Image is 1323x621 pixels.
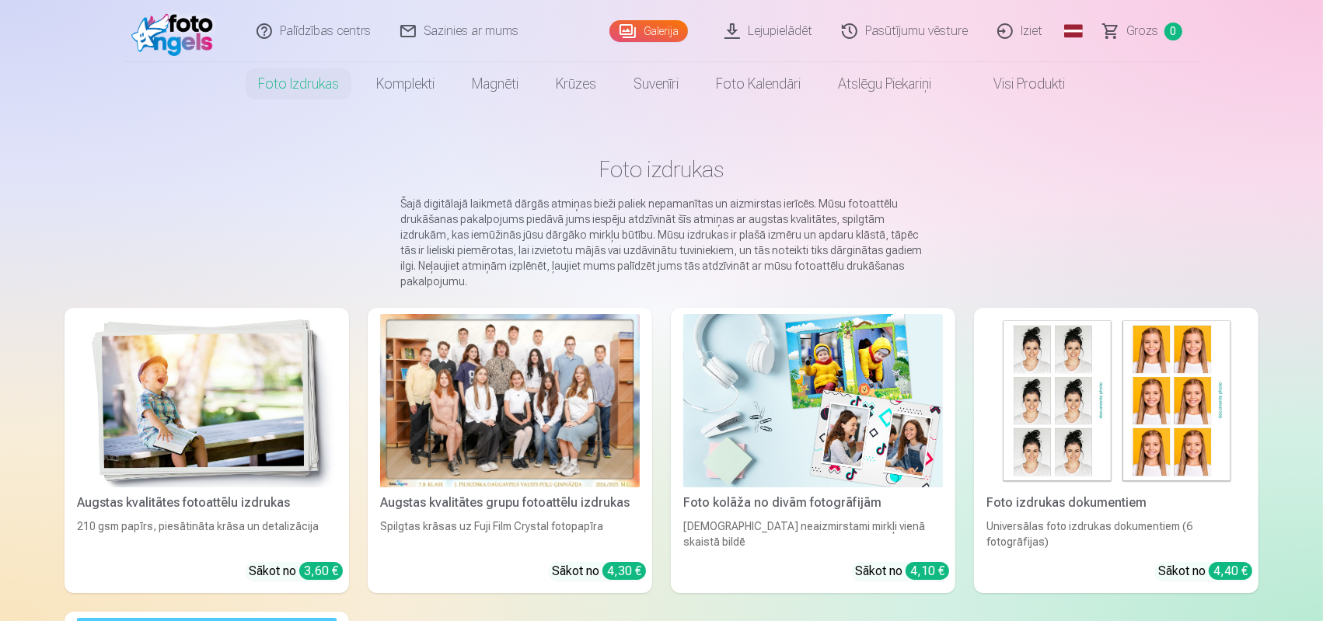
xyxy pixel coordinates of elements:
a: Galerija [609,20,688,42]
a: Foto kalendāri [697,62,819,106]
div: 4,40 € [1209,562,1252,580]
div: 4,30 € [602,562,646,580]
a: Atslēgu piekariņi [819,62,950,106]
a: Foto izdrukas [239,62,358,106]
a: Foto izdrukas dokumentiemFoto izdrukas dokumentiemUniversālas foto izdrukas dokumentiem (6 fotogr... [974,308,1258,593]
div: Sākot no [249,562,343,581]
img: /fa1 [131,6,221,56]
div: Foto izdrukas dokumentiem [980,494,1252,512]
span: 0 [1164,23,1182,40]
div: [DEMOGRAPHIC_DATA] neaizmirstami mirkļi vienā skaistā bildē [677,518,949,549]
div: Spilgtas krāsas uz Fuji Film Crystal fotopapīra [374,518,646,549]
a: Komplekti [358,62,453,106]
div: 3,60 € [299,562,343,580]
div: Sākot no [552,562,646,581]
p: Šajā digitālajā laikmetā dārgās atmiņas bieži paliek nepamanītas un aizmirstas ierīcēs. Mūsu foto... [400,196,923,289]
a: Augstas kvalitātes fotoattēlu izdrukasAugstas kvalitātes fotoattēlu izdrukas210 gsm papīrs, piesā... [65,308,349,593]
a: Suvenīri [615,62,697,106]
a: Krūzes [537,62,615,106]
div: Augstas kvalitātes grupu fotoattēlu izdrukas [374,494,646,512]
img: Foto kolāža no divām fotogrāfijām [683,314,943,487]
span: Grozs [1126,22,1158,40]
div: Sākot no [1158,562,1252,581]
h1: Foto izdrukas [77,155,1246,183]
img: Foto izdrukas dokumentiem [986,314,1246,487]
div: Foto kolāža no divām fotogrāfijām [677,494,949,512]
img: Augstas kvalitātes fotoattēlu izdrukas [77,314,337,487]
a: Augstas kvalitātes grupu fotoattēlu izdrukasSpilgtas krāsas uz Fuji Film Crystal fotopapīraSākot ... [368,308,652,593]
a: Visi produkti [950,62,1084,106]
a: Magnēti [453,62,537,106]
div: Sākot no [855,562,949,581]
div: 210 gsm papīrs, piesātināta krāsa un detalizācija [71,518,343,549]
div: Augstas kvalitātes fotoattēlu izdrukas [71,494,343,512]
div: Universālas foto izdrukas dokumentiem (6 fotogrāfijas) [980,518,1252,549]
a: Foto kolāža no divām fotogrāfijāmFoto kolāža no divām fotogrāfijām[DEMOGRAPHIC_DATA] neaizmirstam... [671,308,955,593]
div: 4,10 € [906,562,949,580]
